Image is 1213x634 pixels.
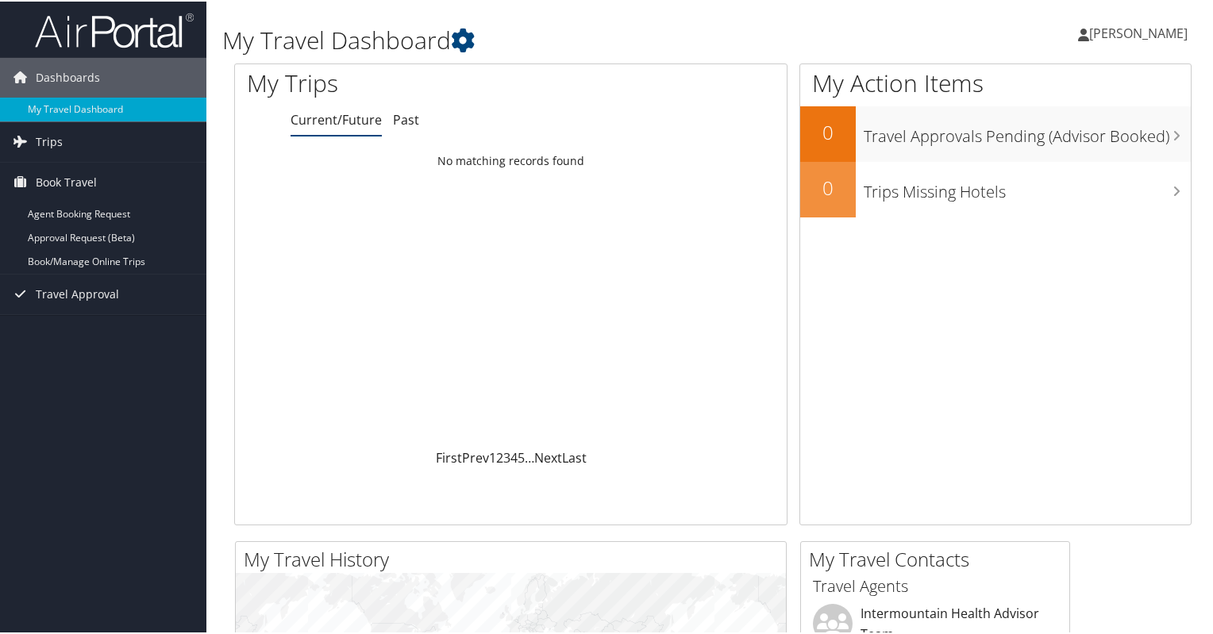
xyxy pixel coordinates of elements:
h3: Travel Approvals Pending (Advisor Booked) [864,116,1191,146]
img: airportal-logo.png [35,10,194,48]
a: Prev [462,448,489,465]
h2: 0 [800,173,856,200]
span: Trips [36,121,63,160]
h2: My Travel Contacts [809,544,1069,571]
span: Book Travel [36,161,97,201]
td: No matching records found [235,145,787,174]
span: Dashboards [36,56,100,96]
h3: Travel Agents [813,574,1057,596]
a: 0Trips Missing Hotels [800,160,1191,216]
h1: My Travel Dashboard [222,22,876,56]
a: Past [393,110,419,127]
h2: My Travel History [244,544,786,571]
span: [PERSON_NAME] [1089,23,1188,40]
h3: Trips Missing Hotels [864,171,1191,202]
h2: 0 [800,117,856,144]
a: Current/Future [291,110,382,127]
a: 3 [503,448,510,465]
a: [PERSON_NAME] [1078,8,1203,56]
a: Last [562,448,587,465]
a: 4 [510,448,518,465]
a: 0Travel Approvals Pending (Advisor Booked) [800,105,1191,160]
a: First [436,448,462,465]
a: 2 [496,448,503,465]
span: Travel Approval [36,273,119,313]
a: 1 [489,448,496,465]
h1: My Trips [247,65,545,98]
a: Next [534,448,562,465]
a: 5 [518,448,525,465]
h1: My Action Items [800,65,1191,98]
span: … [525,448,534,465]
